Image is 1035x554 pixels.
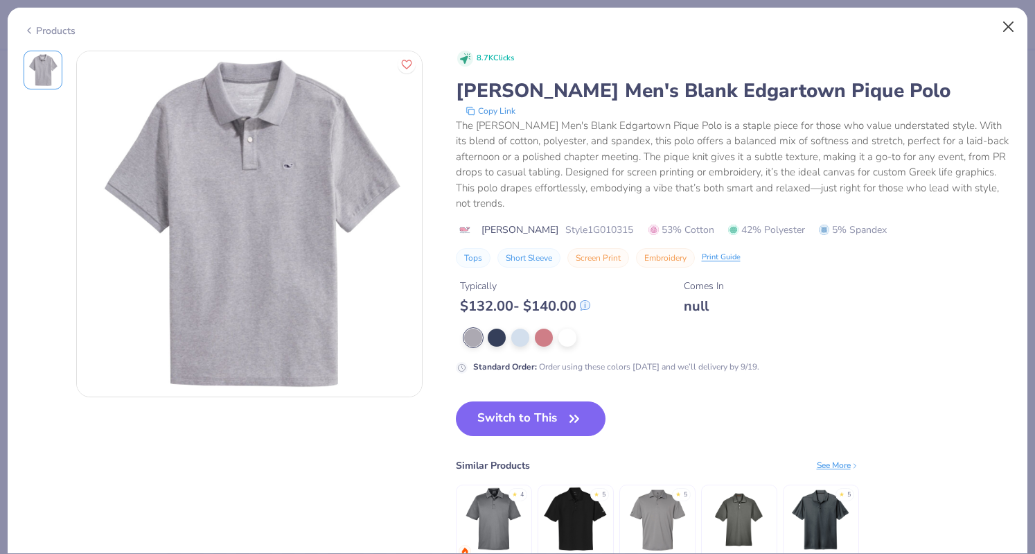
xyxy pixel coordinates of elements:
button: Embroidery [636,248,695,268]
img: Harriton Men's 5.6 Oz. Easy Blend Polo [706,487,772,553]
span: [PERSON_NAME] [481,223,558,237]
span: 8.7K Clicks [477,53,514,64]
div: Typically [460,279,590,293]
div: See More [817,459,859,471]
img: Adidas Performance Sport Shirt [624,487,690,553]
div: The [PERSON_NAME] Men's Blank Edgartown Pique Polo is a staple piece for those who value understa... [456,118,1012,211]
button: Close [996,14,1022,40]
div: 5 [847,490,851,500]
div: ★ [512,490,517,496]
button: Switch to This [456,401,606,436]
div: Similar Products [456,458,530,473]
span: Style 1G010315 [565,223,633,237]
div: Print Guide [702,252,741,263]
span: 5% Spandex [819,223,887,237]
div: Comes In [684,279,724,293]
img: Nike Tech Basic Dri-FIT Polo [542,487,608,553]
img: Front [77,51,422,397]
div: ★ [675,490,681,496]
span: 53% Cotton [648,223,714,237]
div: ★ [594,490,599,496]
span: 42% Polyester [728,223,805,237]
div: $ 132.00 - $ 140.00 [460,297,590,315]
div: 5 [684,490,687,500]
div: ★ [839,490,844,496]
div: Products [24,24,76,38]
button: copy to clipboard [461,104,520,118]
button: Like [398,55,416,73]
img: Team 365 Men's Zone Performance Polo [461,487,527,553]
div: 5 [602,490,605,500]
div: Order using these colors [DATE] and we’ll delivery by 9/19. [473,361,759,373]
img: Nike Dri-FIT Micro Pique 2.0 Polo [788,487,853,553]
img: brand logo [456,225,475,236]
button: Screen Print [567,248,629,268]
img: Front [26,53,60,87]
div: null [684,297,724,315]
div: [PERSON_NAME] Men's Blank Edgartown Pique Polo [456,78,1012,104]
button: Tops [456,248,490,268]
button: Short Sleeve [497,248,560,268]
strong: Standard Order : [473,361,537,372]
div: 4 [520,490,524,500]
